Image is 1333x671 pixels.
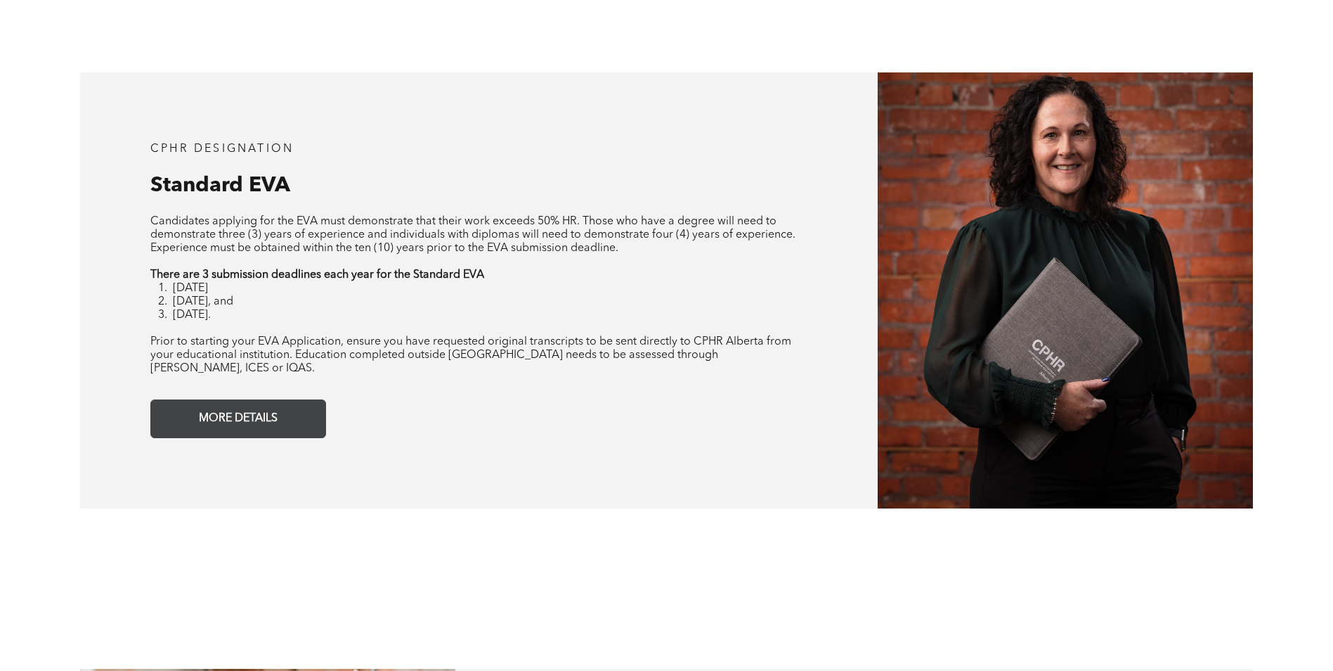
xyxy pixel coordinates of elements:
span: Prior to starting your EVA Application, ensure you have requested original transcripts to be sent... [150,336,791,374]
span: MORE DETAILS [194,405,282,433]
span: Candidates applying for the EVA must demonstrate that their work exceeds 50% HR. Those who have a... [150,216,795,254]
span: [DATE] [173,283,208,294]
span: [DATE]. [173,309,211,321]
span: [DATE], and [173,296,233,307]
span: Standard EVA [150,175,290,196]
span: CPHR DESIGNATION [150,143,294,155]
a: MORE DETAILS [150,400,326,438]
strong: There are 3 submission deadlines each year for the Standard EVA [150,269,484,281]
